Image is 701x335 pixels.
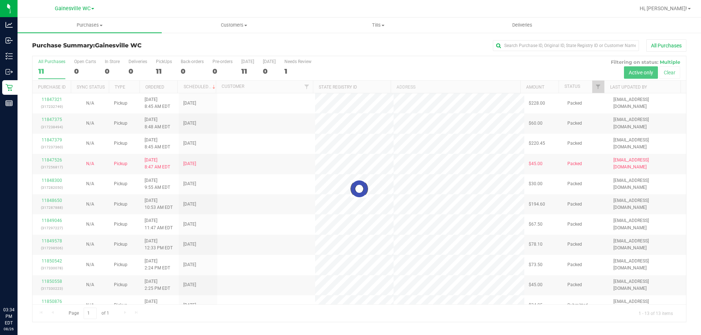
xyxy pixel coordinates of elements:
[162,22,306,28] span: Customers
[5,37,13,44] inline-svg: Inbound
[5,100,13,107] inline-svg: Reports
[502,22,542,28] span: Deliveries
[450,17,594,33] a: Deliveries
[162,17,306,33] a: Customers
[55,5,91,12] span: Gainesville WC
[640,5,687,11] span: Hi, [PERSON_NAME]!
[32,42,250,49] h3: Purchase Summary:
[22,276,30,284] iframe: Resource center unread badge
[646,39,686,52] button: All Purchases
[306,17,450,33] a: Tills
[493,40,639,51] input: Search Purchase ID, Original ID, State Registry ID or Customer Name...
[5,52,13,60] inline-svg: Inventory
[95,42,142,49] span: Gainesville WC
[18,17,162,33] a: Purchases
[18,22,162,28] span: Purchases
[5,21,13,28] inline-svg: Analytics
[5,84,13,91] inline-svg: Retail
[7,277,29,299] iframe: Resource center
[3,307,14,326] p: 03:34 PM EDT
[5,68,13,75] inline-svg: Outbound
[306,22,450,28] span: Tills
[3,326,14,332] p: 08/26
